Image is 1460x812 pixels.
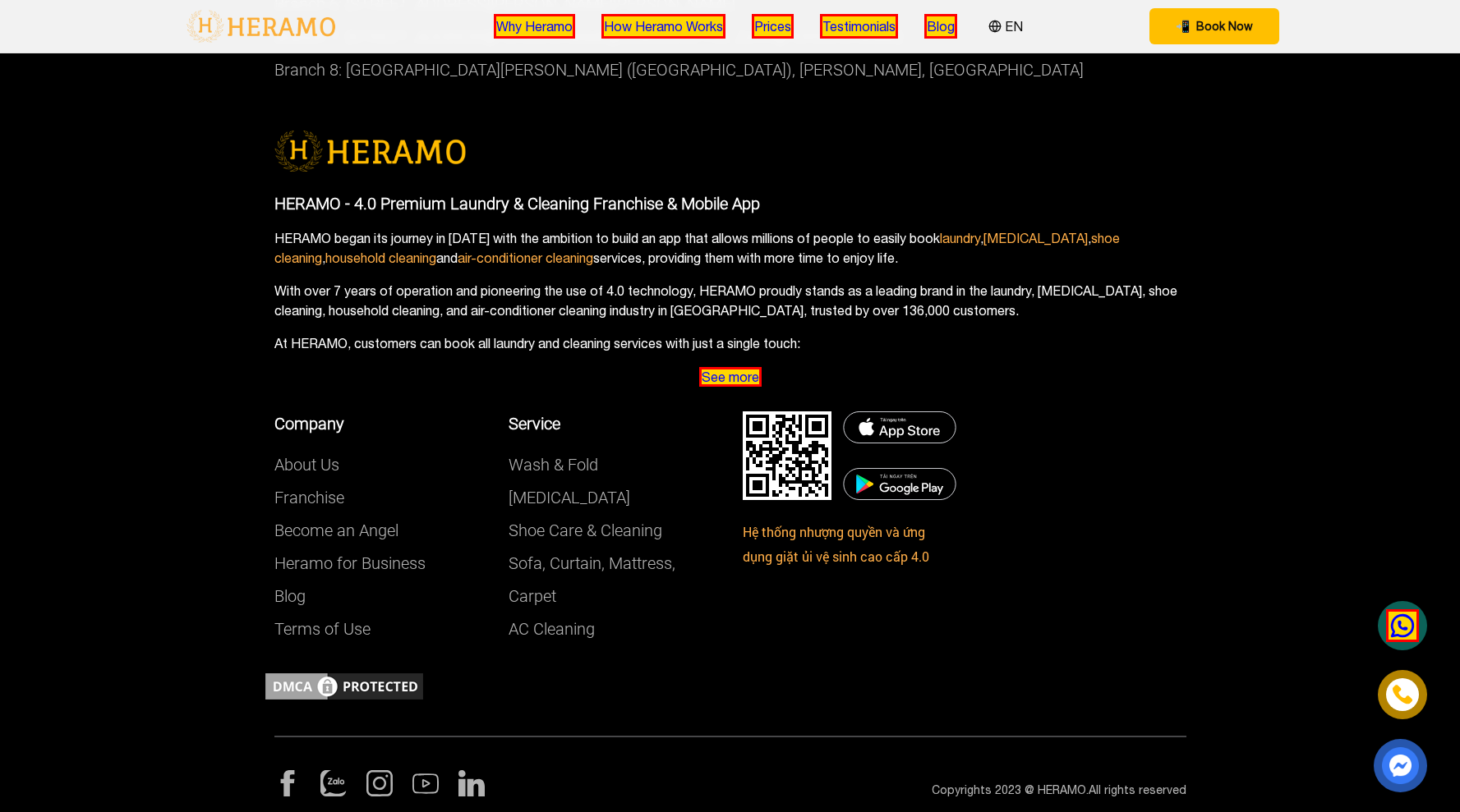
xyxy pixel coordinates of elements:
p: With over 7 years of operation and pioneering the use of 4.0 technology, HERAMO proudly stands as... [274,281,1186,320]
img: DMCA.com Protection Status [743,411,831,500]
a: About Us [274,455,339,475]
img: logo [274,131,466,172]
button: EN [983,16,1028,37]
img: linkendin-nav-icon [458,770,485,796]
a: Blog [274,586,306,606]
img: facebook-nav-icon [274,770,301,796]
a: DMCA.com Protection Status [262,677,426,692]
p: Branch 8: [GEOGRAPHIC_DATA][PERSON_NAME] ([GEOGRAPHIC_DATA]), [PERSON_NAME], [GEOGRAPHIC_DATA] [274,53,1186,86]
img: DMCA.com Protection Status [843,468,956,500]
a: [MEDICAL_DATA] [509,488,630,507]
a: Prices [752,14,794,39]
a: Why Heramo [494,14,575,39]
a: Heramo for Business [274,553,426,573]
img: DMCA.com Protection Status [843,411,956,443]
p: HERAMO began its journey in [DATE] with the ambition to build an app that allows millions of peop... [274,228,1186,268]
a: [MEDICAL_DATA] [983,231,1088,245]
a: Testimonials [820,14,898,39]
img: phone-icon [1393,686,1412,704]
a: Sofa, Curtain, Mattress, Carpet [509,553,675,606]
img: instagram-nav-icon [366,770,393,796]
a: How Heramo Works [601,14,725,39]
span: phone [1176,18,1190,34]
img: zalo-nav-icon [320,770,347,796]
a: Terms of Use [274,619,371,639]
span: Book Now [1196,18,1253,34]
button: phone Book Now [1149,8,1279,44]
a: See more [699,367,762,387]
p: HERAMO - 4.0 Premium Laundry & Cleaning Franchise & Mobile App [274,191,1186,216]
img: logo-with-text.png [182,9,340,44]
p: Service [509,411,718,436]
img: DMCA.com Protection Status [262,670,426,703]
a: Blog [924,14,957,39]
a: air-conditioner cleaning [458,250,593,265]
a: AC Cleaning [509,619,595,639]
a: Hệ thống nhượng quyền và ứng dụng giặt ủi vệ sinh cao cấp 4.0 [743,523,929,565]
p: Company [274,411,484,436]
a: phone-icon [1380,672,1425,717]
a: household cleaning [325,250,436,265]
a: laundry [940,231,980,245]
a: Become an Angel [274,521,398,540]
img: youtube-nav-icon [412,770,439,796]
a: Shoe Care & Cleaning [509,521,662,540]
p: Copyrights 2023 @ HERAMO.All rights reserved [743,782,1186,799]
a: Franchise [274,488,344,507]
a: Wash & Fold [509,455,598,475]
p: At HERAMO, customers can book all laundry and cleaning services with just a single touch: [274,333,1186,353]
